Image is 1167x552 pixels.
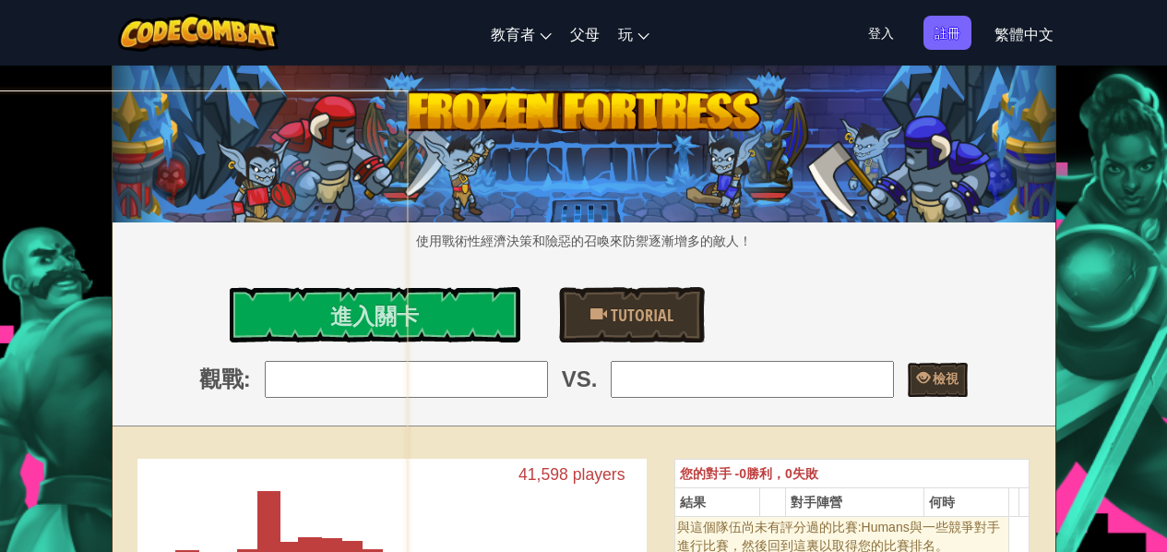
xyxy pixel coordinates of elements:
[607,304,673,327] span: Tutorial
[857,16,905,50] button: 登入
[994,24,1054,43] span: 繁體中文
[330,301,419,330] span: 進入關卡
[786,488,924,517] th: 對手陣營
[199,364,244,395] span: 觀戰
[609,8,659,58] a: 玩
[482,8,561,58] a: 教育者
[562,364,598,395] span: VS.
[674,488,759,517] th: 結果
[792,466,818,481] span: 失敗
[677,520,862,534] span: 與這個隊伍尚未有評分過的比賽:
[244,364,251,395] span: :
[706,466,740,481] span: 對手 -
[923,16,971,50] button: 註冊
[923,488,1008,517] th: 何時
[491,24,535,43] span: 教育者
[118,14,280,52] img: CodeCombat logo
[518,466,625,485] text: 41,598 players
[674,460,1030,488] th: 0 0
[680,466,706,481] span: 您的
[561,8,609,58] a: 父母
[113,232,1055,250] p: 使用戰術性經濟決策和險惡的召喚來防禦逐漸增多的敵人！
[985,8,1063,58] a: 繁體中文
[618,24,633,43] span: 玩
[746,466,785,481] span: 勝利，
[930,369,959,387] span: 檢視
[559,287,705,342] a: Tutorial
[113,58,1055,222] img: 冰凍堡壘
